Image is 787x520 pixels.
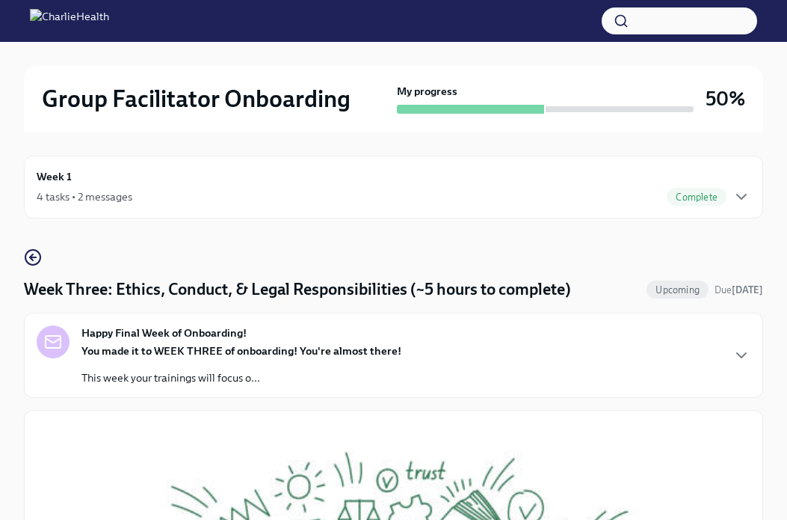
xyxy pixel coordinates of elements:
[81,344,401,358] strong: You made it to WEEK THREE of onboarding! You're almost there!
[30,9,109,33] img: CharlieHealth
[37,168,72,185] h6: Week 1
[715,283,763,297] span: September 8th, 2025 10:00
[81,370,401,385] p: This week your trainings will focus o...
[732,284,763,296] strong: [DATE]
[397,84,457,99] strong: My progress
[37,189,132,204] div: 4 tasks • 2 messages
[646,284,709,296] span: Upcoming
[42,84,351,114] h2: Group Facilitator Onboarding
[81,325,247,340] strong: Happy Final Week of Onboarding!
[24,278,571,301] h4: Week Three: Ethics, Conduct, & Legal Responsibilities (~5 hours to complete)
[706,85,745,112] h3: 50%
[667,192,726,203] span: Complete
[715,284,763,296] span: Due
